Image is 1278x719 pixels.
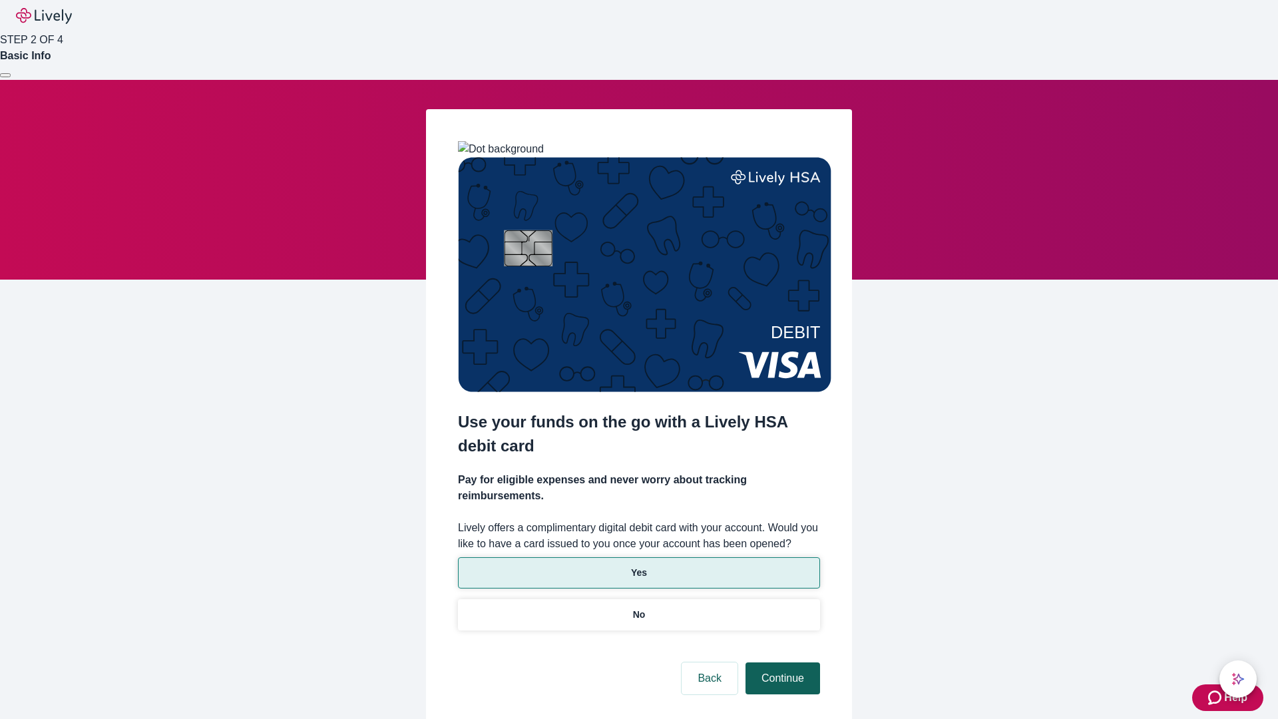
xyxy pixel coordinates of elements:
svg: Lively AI Assistant [1231,672,1245,686]
img: Debit card [458,157,831,392]
img: Lively [16,8,72,24]
p: Yes [631,566,647,580]
h2: Use your funds on the go with a Lively HSA debit card [458,410,820,458]
button: Zendesk support iconHelp [1192,684,1263,711]
h4: Pay for eligible expenses and never worry about tracking reimbursements. [458,472,820,504]
span: Help [1224,690,1247,706]
p: No [633,608,646,622]
button: Continue [745,662,820,694]
img: Dot background [458,141,544,157]
svg: Zendesk support icon [1208,690,1224,706]
button: Yes [458,557,820,589]
button: chat [1219,660,1257,698]
button: Back [682,662,738,694]
button: No [458,599,820,630]
label: Lively offers a complimentary digital debit card with your account. Would you like to have a card... [458,520,820,552]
